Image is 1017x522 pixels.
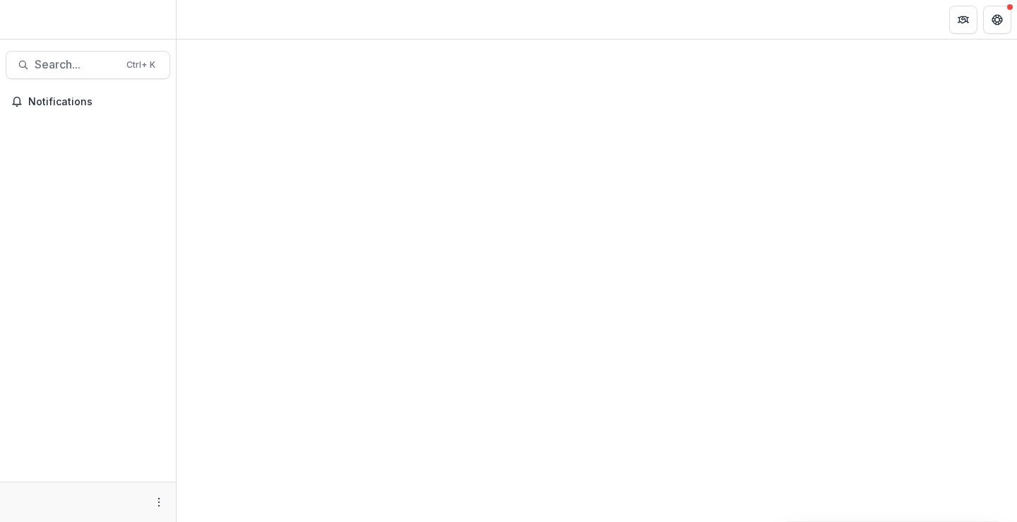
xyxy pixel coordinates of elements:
[28,96,165,108] span: Notifications
[182,9,242,30] nav: breadcrumb
[124,57,158,73] div: Ctrl + K
[6,51,170,79] button: Search...
[949,6,977,34] button: Partners
[6,90,170,113] button: Notifications
[983,6,1011,34] button: Get Help
[35,58,118,71] span: Search...
[150,494,167,511] button: More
